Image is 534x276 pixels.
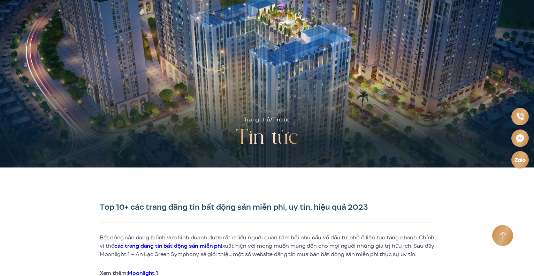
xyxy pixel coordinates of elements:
[244,116,270,124] a: Trang chủ
[514,157,526,163] img: Zalo icon
[100,202,434,212] h1: Top 10+ các trang đăng tin bất động sản miễn phí, uy tín, hiệu quả 2023
[272,116,290,124] span: Tin tức
[236,124,298,152] h2: Tin tức
[500,232,506,240] img: Arrow icon
[100,233,434,259] p: Bất động sản đang là lĩnh vực kinh doanh được rất nhiều người quan tâm bởi nhu cầu về đầu tư, chỗ...
[515,133,525,143] img: Messenger icon
[516,112,524,120] img: Phone icon
[244,116,290,124] div: /
[114,242,222,250] a: các trang đăng tin bất động sản miễn phí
